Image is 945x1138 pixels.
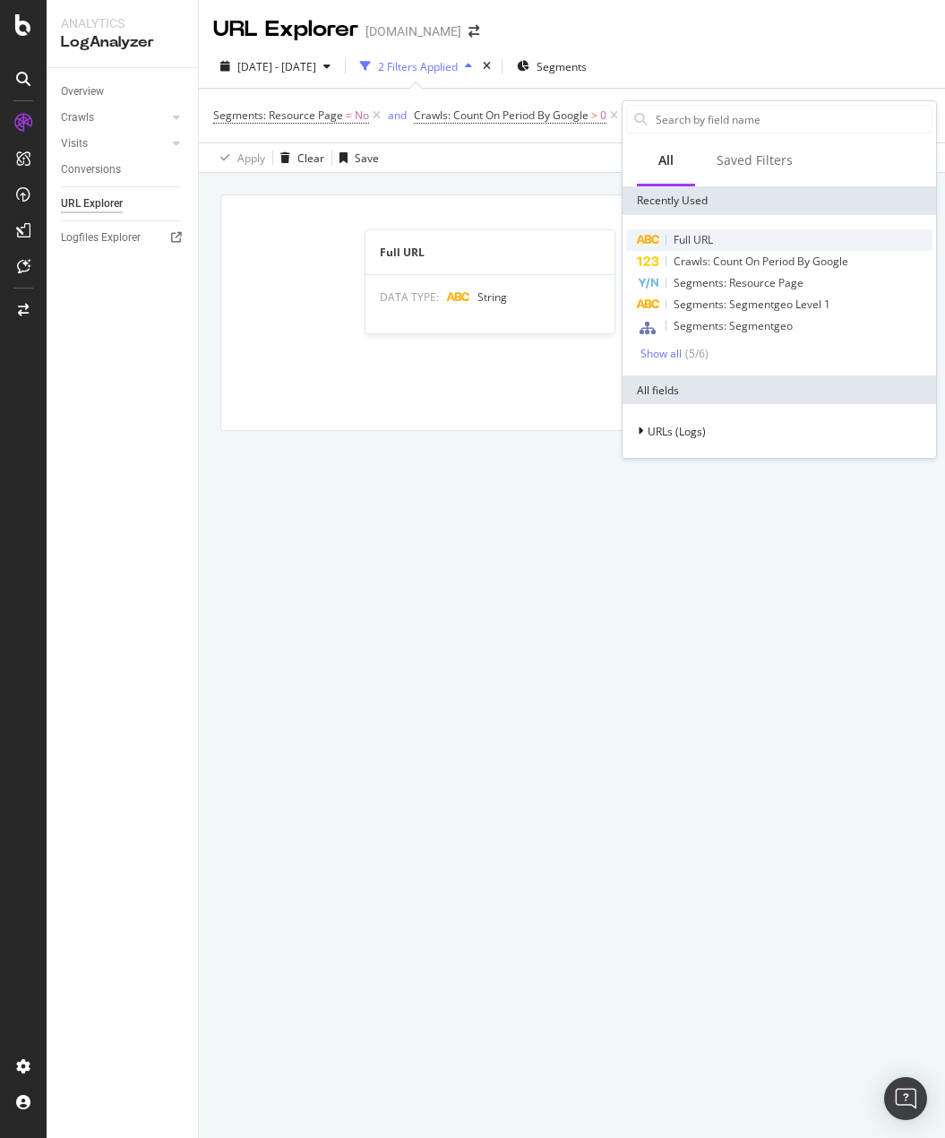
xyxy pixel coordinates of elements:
span: Full URL [674,232,713,247]
div: Clear [297,151,324,166]
span: = [346,108,352,123]
div: Full URL [365,245,614,260]
button: 2 Filters Applied [353,52,479,81]
span: String [477,289,507,305]
button: [DATE] - [DATE] [213,52,338,81]
div: Logfiles Explorer [61,228,141,247]
div: Overview [61,82,104,101]
div: Apply [237,151,265,166]
div: Saved Filters [717,151,793,169]
a: Crawls [61,108,168,127]
div: Crawls [61,108,94,127]
span: Segments [537,59,587,74]
div: Open Intercom Messenger [884,1077,927,1120]
span: Segments: Segmentgeo Level 1 [674,297,830,312]
button: Apply [213,143,265,172]
div: arrow-right-arrow-left [468,25,479,38]
span: Segments: Resource Page [213,108,343,123]
a: Conversions [61,160,185,179]
div: ( 5 / 6 ) [682,346,709,361]
div: times [479,57,494,75]
input: Search by field name [654,106,932,133]
a: Overview [61,82,185,101]
div: LogAnalyzer [61,32,184,53]
button: Segments [510,52,594,81]
div: URL Explorer [61,194,123,213]
a: Visits [61,134,168,153]
div: All fields [623,375,936,404]
button: and [388,107,407,124]
div: Save [355,151,379,166]
a: URL Explorer [61,194,185,213]
div: All [658,151,674,169]
div: and [388,108,407,123]
div: Show all [640,348,682,360]
span: Segments: Resource Page [674,275,803,290]
div: URL Explorer [213,14,358,45]
div: Analytics [61,14,184,32]
span: [DATE] - [DATE] [237,59,316,74]
span: > [591,108,597,123]
span: No [355,103,369,128]
div: [DOMAIN_NAME] [365,22,461,40]
span: DATA TYPE: [380,289,439,305]
div: 2 Filters Applied [378,59,458,74]
a: Logfiles Explorer [61,228,185,247]
div: Visits [61,134,88,153]
span: Crawls: Count On Period By Google [414,108,588,123]
div: Conversions [61,160,121,179]
span: Segments: Segmentgeo [674,318,793,333]
span: 0 [600,103,606,128]
button: Save [332,143,379,172]
div: Recently Used [623,186,936,215]
span: URLs (Logs) [648,424,706,439]
span: Crawls: Count On Period By Google [674,254,848,269]
button: Clear [273,143,324,172]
